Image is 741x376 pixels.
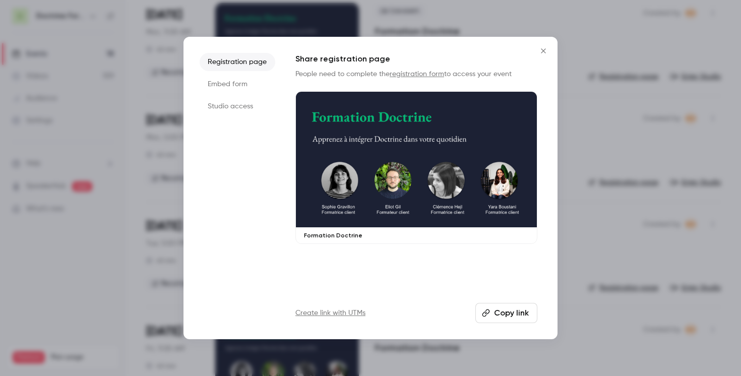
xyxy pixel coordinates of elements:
[200,97,275,115] li: Studio access
[295,91,537,244] a: Formation Doctrine
[295,69,537,79] p: People need to complete the to access your event
[295,308,365,318] a: Create link with UTMs
[475,303,537,323] button: Copy link
[390,71,444,78] a: registration form
[533,41,553,61] button: Close
[200,53,275,71] li: Registration page
[295,53,537,65] h1: Share registration page
[304,231,529,239] p: Formation Doctrine
[200,75,275,93] li: Embed form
